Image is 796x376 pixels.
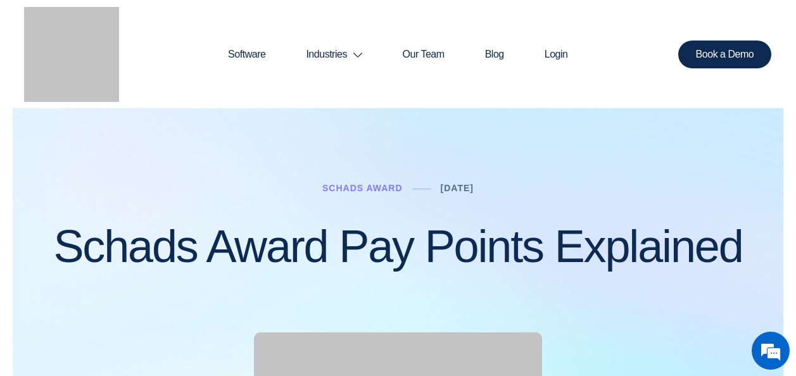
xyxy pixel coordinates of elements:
[678,41,772,68] a: Book a Demo
[441,183,474,193] a: [DATE]
[524,24,588,85] a: Login
[208,24,286,85] a: Software
[322,183,403,193] a: Schads Award
[53,222,742,272] h1: Schads Award Pay Points Explained
[465,24,524,85] a: Blog
[286,24,382,85] a: Industries
[696,49,754,60] span: Book a Demo
[382,24,465,85] a: Our Team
